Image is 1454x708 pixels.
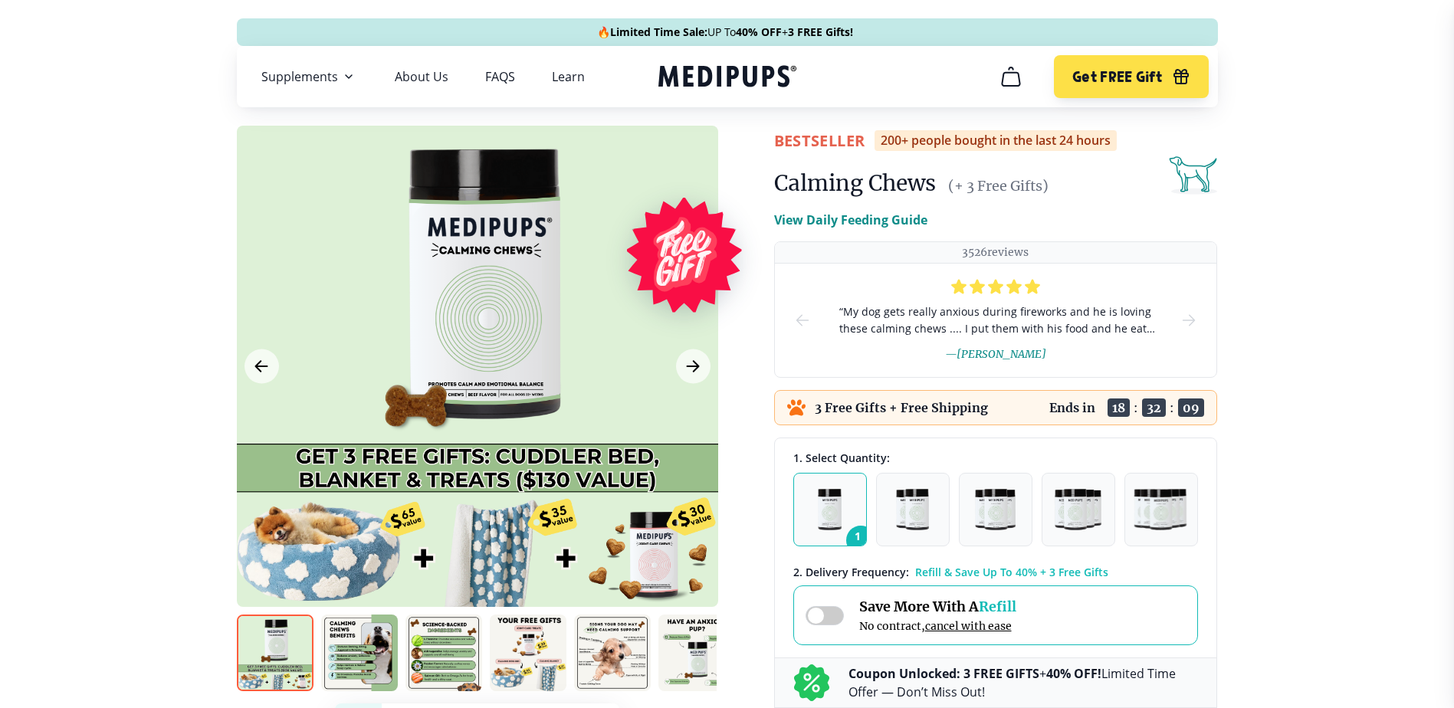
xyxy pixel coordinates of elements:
img: Calming Chews | Natural Dog Supplements [405,615,482,691]
p: + Limited Time Offer — Don’t Miss Out! [848,664,1198,701]
p: 3526 reviews [962,245,1029,260]
div: 1. Select Quantity: [793,451,1198,465]
span: Get FREE Gift [1072,68,1162,86]
span: — [PERSON_NAME] [945,347,1046,361]
a: FAQS [485,69,515,84]
span: Refill & Save Up To 40% + 3 Free Gifts [915,565,1108,579]
button: Get FREE Gift [1054,55,1208,98]
span: 1 [846,526,875,555]
button: cart [993,58,1029,95]
span: 18 [1108,398,1130,417]
img: Pack of 5 - Natural Dog Supplements [1134,489,1189,530]
a: About Us [395,69,448,84]
img: Pack of 4 - Natural Dog Supplements [1055,489,1101,530]
p: View Daily Feeding Guide [774,211,927,229]
span: 🔥 UP To + [597,25,853,40]
button: prev-slide [793,264,812,377]
span: 32 [1142,398,1166,417]
div: 200+ people bought in the last 24 hours [875,130,1117,151]
img: Calming Chews | Natural Dog Supplements [490,615,566,691]
span: 09 [1178,398,1204,417]
span: (+ 3 Free Gifts) [948,177,1049,195]
span: : [1134,400,1138,415]
button: next-slide [1180,264,1198,377]
span: No contract, [859,619,1016,633]
span: cancel with ease [925,619,1012,633]
span: : [1170,400,1174,415]
img: Pack of 2 - Natural Dog Supplements [896,489,928,530]
span: “ My dog gets really anxious during fireworks and he is loving these calming chews .... I put the... [836,303,1155,337]
b: Coupon Unlocked: 3 FREE GIFTS [848,665,1039,682]
span: Refill [979,598,1016,615]
p: 3 Free Gifts + Free Shipping [815,400,988,415]
img: Calming Chews | Natural Dog Supplements [237,615,313,691]
b: 40% OFF! [1046,665,1101,682]
button: Previous Image [245,349,279,384]
span: BestSeller [774,130,865,151]
button: Next Image [676,349,711,384]
img: Calming Chews | Natural Dog Supplements [574,615,651,691]
img: Pack of 3 - Natural Dog Supplements [975,489,1015,530]
span: Save More With A [859,598,1016,615]
span: 2 . Delivery Frequency: [793,565,909,579]
p: Ends in [1049,400,1095,415]
button: Supplements [261,67,358,86]
img: Calming Chews | Natural Dog Supplements [321,615,398,691]
span: Supplements [261,69,338,84]
img: Pack of 1 - Natural Dog Supplements [818,489,842,530]
button: 1 [793,473,867,546]
a: Learn [552,69,585,84]
a: Medipups [658,62,796,93]
h1: Calming Chews [774,169,936,197]
img: Calming Chews | Natural Dog Supplements [658,615,735,691]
